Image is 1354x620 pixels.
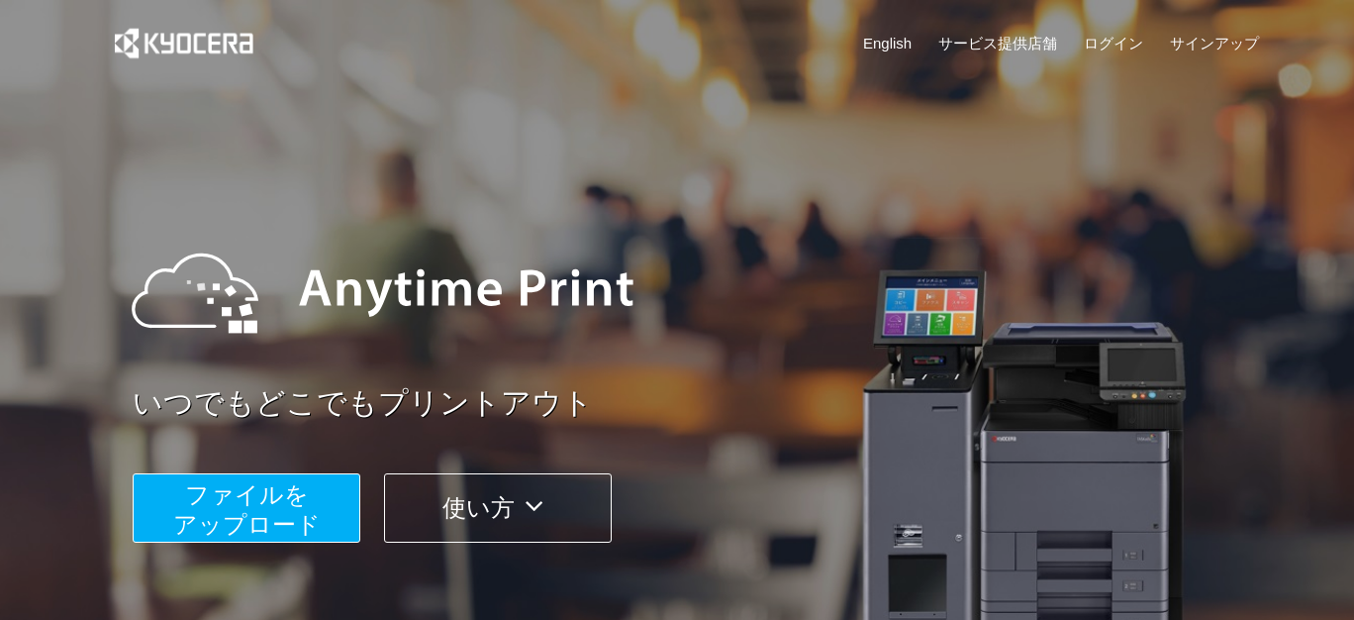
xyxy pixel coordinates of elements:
[863,33,912,53] a: English
[173,481,321,538] span: ファイルを ​​アップロード
[133,382,1271,425] a: いつでもどこでもプリントアウト
[938,33,1057,53] a: サービス提供店舗
[384,473,612,543] button: 使い方
[1084,33,1143,53] a: ログイン
[133,473,360,543] button: ファイルを​​アップロード
[1170,33,1259,53] a: サインアップ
